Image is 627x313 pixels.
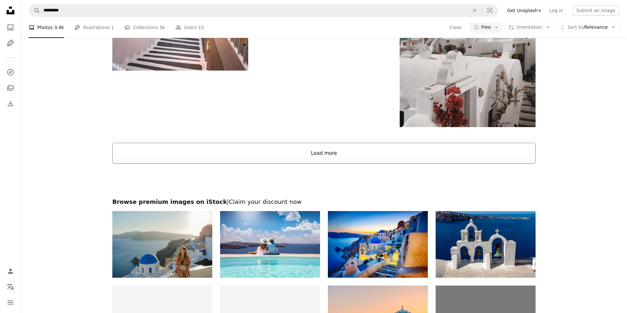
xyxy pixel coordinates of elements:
a: Collections 5k [124,17,165,38]
a: Home — Unsplash [4,4,17,18]
button: Submit an image [572,5,619,16]
a: Users 15 [175,17,204,38]
img: Woman photographing with camera on Santorini island , Greece [112,211,212,278]
button: Search Unsplash [29,4,40,17]
button: Language [4,280,17,293]
span: 15 [198,24,204,31]
span: 1 [111,24,114,31]
span: Relevance [568,24,608,31]
a: Log in [545,5,567,16]
img: Blue domed church, Oia, Santorini [436,211,536,278]
button: Clear [449,22,462,33]
button: Clear [467,4,482,17]
span: Sort by [568,25,584,30]
span: 5k [159,24,165,31]
img: Romantic travel destination Oia village, Santorini island, Greece [328,211,428,278]
a: Photos [4,21,17,34]
a: Illustrations 1 [74,17,114,38]
button: Visual search [482,4,498,17]
form: Find visuals sitewide [29,4,498,17]
button: Menu [4,296,17,309]
button: Load more [112,143,536,164]
h2: Browse premium images on iStock [112,198,536,206]
a: Collections [4,81,17,94]
span: Free [481,24,491,31]
a: Download History [4,97,17,110]
img: A elegant couple in summer clothes sits by the pool and enjoys the view to the mediterranean sea [220,211,320,278]
button: Orientation [505,22,554,33]
button: Sort byRelevance [556,22,619,33]
span: Orientation [516,25,542,30]
a: Explore [4,66,17,79]
span: | Claim your discount now [227,198,302,205]
a: Log in / Sign up [4,265,17,278]
a: Get Unsplash+ [503,5,545,16]
a: Illustrations [4,37,17,50]
button: Free [470,22,503,33]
